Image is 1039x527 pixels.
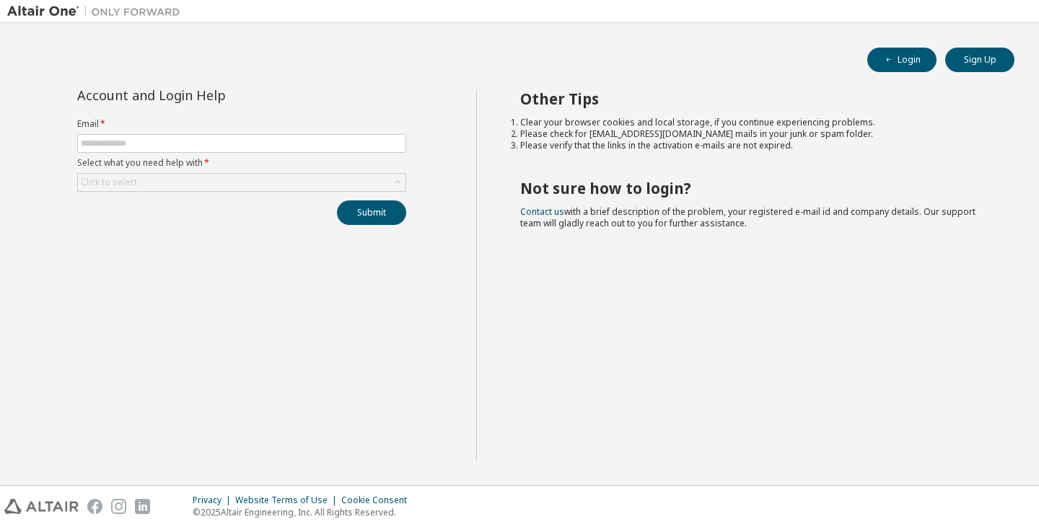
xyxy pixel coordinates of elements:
[7,4,188,19] img: Altair One
[341,495,416,506] div: Cookie Consent
[867,48,937,72] button: Login
[337,200,406,225] button: Submit
[135,499,150,514] img: linkedin.svg
[77,118,406,130] label: Email
[111,499,126,514] img: instagram.svg
[520,128,989,140] li: Please check for [EMAIL_ADDRESS][DOMAIN_NAME] mails in your junk or spam folder.
[193,495,235,506] div: Privacy
[520,205,976,229] span: with a brief description of the problem, your registered e-mail id and company details. Our suppo...
[520,89,989,108] h2: Other Tips
[520,179,989,198] h2: Not sure how to login?
[81,177,137,188] div: Click to select
[78,174,405,191] div: Click to select
[193,506,416,518] p: © 2025 Altair Engineering, Inc. All Rights Reserved.
[4,499,79,514] img: altair_logo.svg
[520,205,564,218] a: Contact us
[520,140,989,151] li: Please verify that the links in the activation e-mails are not expired.
[87,499,102,514] img: facebook.svg
[235,495,341,506] div: Website Terms of Use
[77,157,406,169] label: Select what you need help with
[520,117,989,128] li: Clear your browser cookies and local storage, if you continue experiencing problems.
[945,48,1014,72] button: Sign Up
[77,89,341,101] div: Account and Login Help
